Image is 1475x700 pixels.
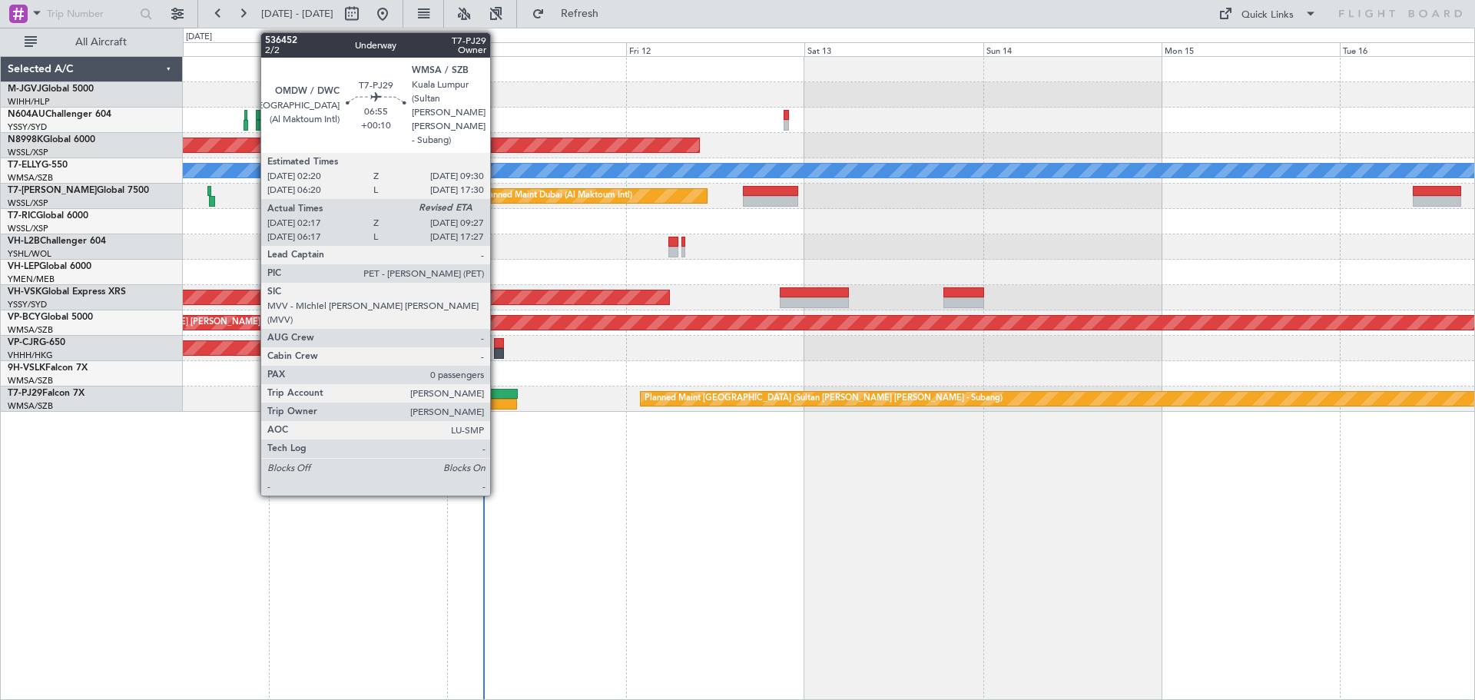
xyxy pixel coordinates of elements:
[626,42,804,56] div: Fri 12
[8,161,41,170] span: T7-ELLY
[447,42,625,56] div: Thu 11
[8,287,41,297] span: VH-VSK
[983,42,1162,56] div: Sun 14
[8,161,68,170] a: T7-ELLYG-550
[8,363,88,373] a: 9H-VSLKFalcon 7X
[17,30,167,55] button: All Aircraft
[418,187,459,196] div: OMDW
[8,338,39,347] span: VP-CJR
[525,2,617,26] button: Refresh
[8,96,50,108] a: WIHH/HLP
[8,389,85,398] a: T7-PJ29Falcon 7X
[376,187,418,196] div: KEWR
[8,350,53,361] a: VHHH/HKG
[8,237,106,246] a: VH-L2BChallenger 604
[548,8,612,19] span: Refresh
[8,262,39,271] span: VH-LEP
[8,313,93,322] a: VP-BCYGlobal 5000
[47,2,135,25] input: Trip Number
[8,375,53,386] a: WMSA/SZB
[8,313,41,322] span: VP-BCY
[8,287,126,297] a: VH-VSKGlobal Express XRS
[481,184,632,207] div: Planned Maint Dubai (Al Maktoum Intl)
[8,135,43,144] span: N8998K
[8,110,45,119] span: N604AU
[186,31,212,44] div: [DATE]
[8,186,97,195] span: T7-[PERSON_NAME]
[8,147,48,158] a: WSSL/XSP
[8,211,88,221] a: T7-RICGlobal 6000
[8,186,149,195] a: T7-[PERSON_NAME]Global 7500
[8,211,36,221] span: T7-RIC
[8,121,47,133] a: YSSY/SYD
[376,197,419,206] div: 14:20 Z
[645,387,1003,410] div: Planned Maint [GEOGRAPHIC_DATA] (Sultan [PERSON_NAME] [PERSON_NAME] - Subang)
[8,85,94,94] a: M-JGVJGlobal 5000
[269,42,447,56] div: Wed 10
[1162,42,1340,56] div: Mon 15
[8,237,40,246] span: VH-L2B
[8,85,41,94] span: M-JGVJ
[8,389,42,398] span: T7-PJ29
[8,172,53,184] a: WMSA/SZB
[8,363,45,373] span: 9H-VSLK
[1241,8,1294,23] div: Quick Links
[804,42,983,56] div: Sat 13
[8,400,53,412] a: WMSA/SZB
[8,197,48,209] a: WSSL/XSP
[1211,2,1324,26] button: Quick Links
[8,274,55,285] a: YMEN/MEB
[8,135,95,144] a: N8998KGlobal 6000
[261,7,333,21] span: [DATE] - [DATE]
[8,248,51,260] a: YSHL/WOL
[8,299,47,310] a: YSSY/SYD
[419,197,461,206] div: 02:05 Z
[8,338,65,347] a: VP-CJRG-650
[8,324,53,336] a: WMSA/SZB
[40,37,162,48] span: All Aircraft
[8,110,111,119] a: N604AUChallenger 604
[8,262,91,271] a: VH-LEPGlobal 6000
[8,223,48,234] a: WSSL/XSP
